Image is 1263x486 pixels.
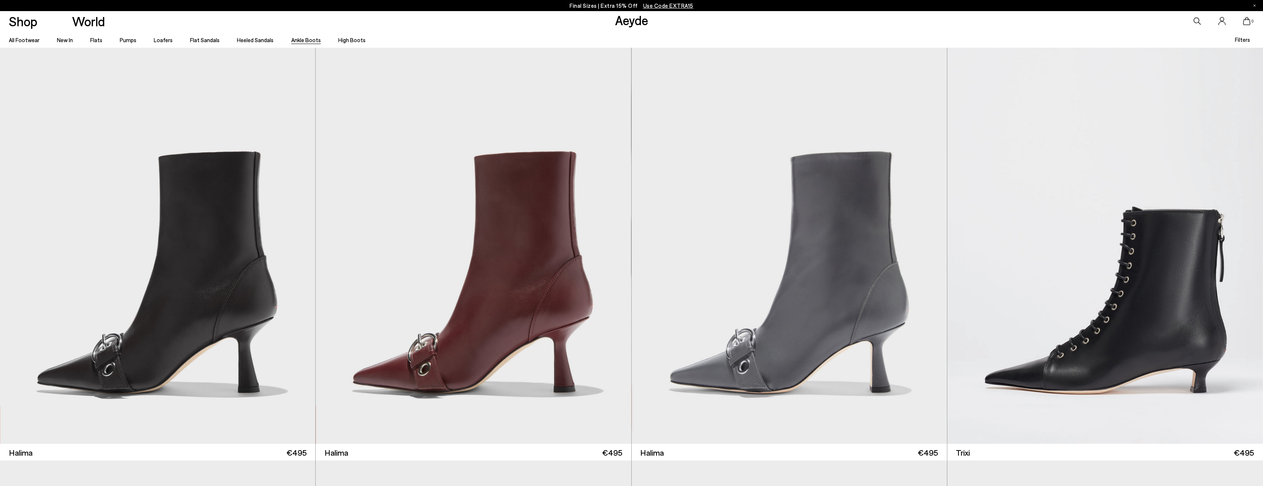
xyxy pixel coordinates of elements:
a: Flats [90,37,102,43]
span: Filters [1235,36,1250,43]
div: 1 / 6 [316,48,631,444]
a: 6 / 6 1 / 6 2 / 6 3 / 6 4 / 6 5 / 6 6 / 6 1 / 6 Next slide Previous slide [316,48,631,444]
img: Halima Eyelet Pointed Boots [631,48,946,444]
span: 0 [1250,19,1254,23]
div: 2 / 6 [631,48,946,444]
span: Halima [640,447,664,458]
a: Halima €495 [632,444,947,460]
a: World [72,15,105,28]
span: Halima [9,447,33,458]
span: €495 [602,447,622,458]
a: Loafers [154,37,173,43]
img: Halima Eyelet Pointed Boots [316,48,631,444]
span: Trixi [956,447,970,458]
span: Halima [325,447,348,458]
a: Pumps [120,37,136,43]
a: 6 / 6 1 / 6 2 / 6 3 / 6 4 / 6 5 / 6 6 / 6 1 / 6 Next slide Previous slide [632,48,947,444]
a: 0 [1243,17,1250,25]
img: Halima Eyelet Pointed Boots [947,48,1262,444]
img: Halima Eyelet Pointed Boots [632,48,947,444]
a: New In [57,37,73,43]
span: €495 [286,447,307,458]
span: €495 [1234,447,1254,458]
a: Halima €495 [316,444,631,460]
span: Navigate to /collections/ss25-final-sizes [643,2,693,9]
div: 1 / 6 [632,48,947,444]
a: Heeled Sandals [237,37,274,43]
a: Shop [9,15,37,28]
a: Aeyde [615,12,648,28]
a: Flat Sandals [190,37,220,43]
a: Ankle Boots [291,37,321,43]
a: 6 / 6 1 / 6 2 / 6 3 / 6 4 / 6 5 / 6 6 / 6 1 / 6 Next slide Previous slide [947,48,1263,444]
a: High Boots [338,37,366,43]
div: 2 / 6 [947,48,1262,444]
div: 1 / 6 [947,48,1263,444]
a: Trixi €495 [947,444,1263,460]
span: €495 [918,447,938,458]
img: Trixi Lace-Up Boots [947,48,1263,444]
a: All Footwear [9,37,40,43]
